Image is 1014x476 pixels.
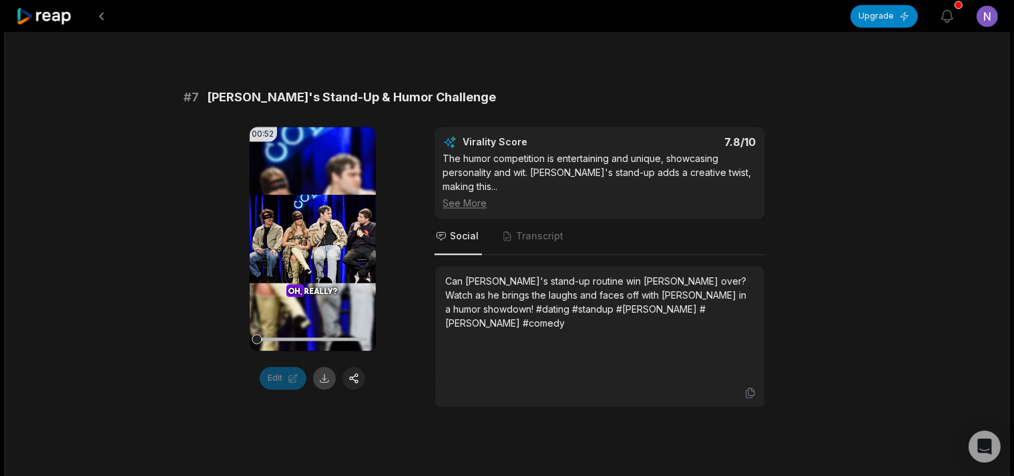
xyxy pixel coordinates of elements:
button: Edit [260,367,306,389]
span: Transcript [517,229,564,243]
div: See More [443,196,756,210]
div: Virality Score [463,135,607,149]
div: Open Intercom Messenger [969,431,1001,463]
div: The humor competition is entertaining and unique, showcasing personality and wit. [PERSON_NAME]'s... [443,151,756,210]
span: [PERSON_NAME]'s Stand-Up & Humor Challenge [208,88,497,107]
span: # 7 [184,88,200,107]
button: Upgrade [850,5,918,27]
video: Your browser does not support mp4 format. [250,127,376,351]
div: Can [PERSON_NAME]'s stand-up routine win [PERSON_NAME] over? Watch as he brings the laughs and fa... [446,274,754,330]
span: Social [451,229,479,243]
nav: Tabs [435,219,765,255]
div: 7.8 /10 [613,135,756,149]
